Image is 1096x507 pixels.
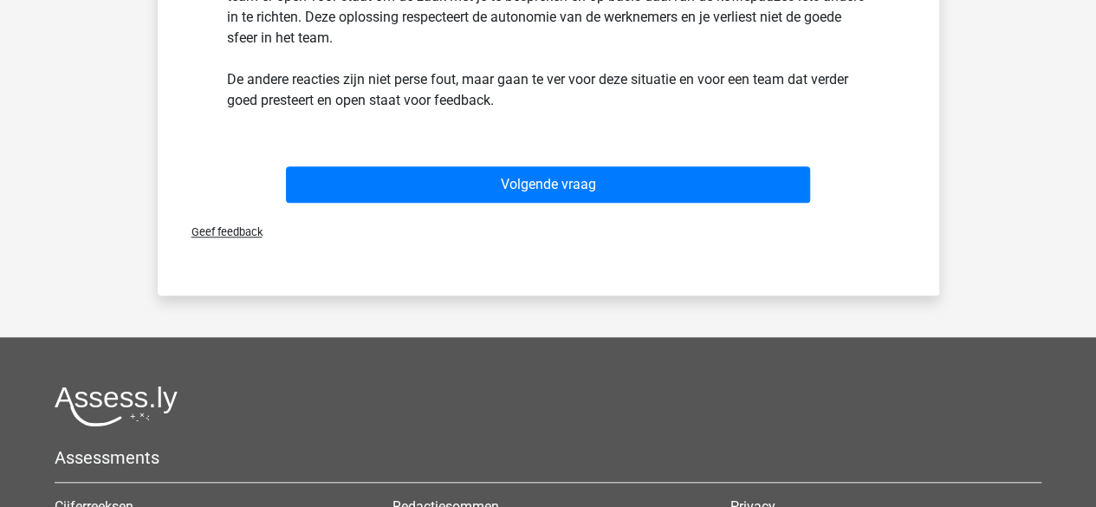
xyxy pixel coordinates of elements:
h5: Assessments [55,447,1041,468]
span: Geef feedback [178,225,263,238]
img: Assessly logo [55,386,178,426]
button: Volgende vraag [286,166,810,203]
